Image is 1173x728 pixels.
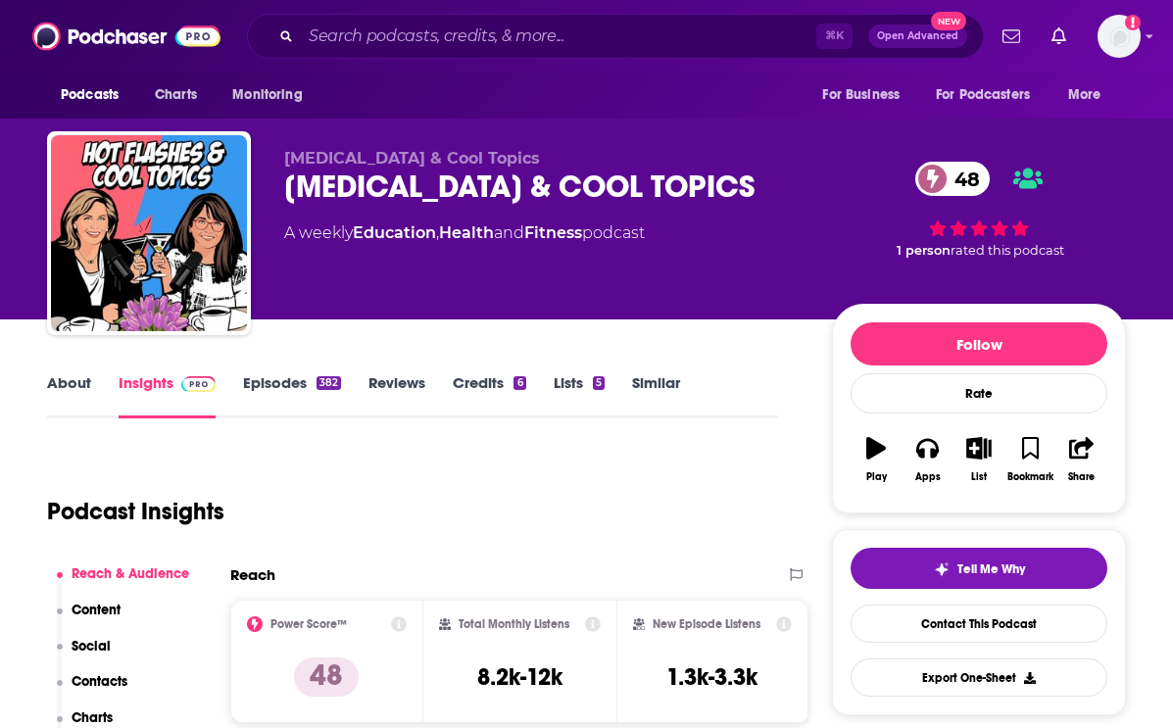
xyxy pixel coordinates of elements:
span: 1 person [897,243,951,258]
a: Show notifications dropdown [995,20,1028,53]
button: open menu [808,76,924,114]
span: Monitoring [232,81,302,109]
span: New [931,12,966,30]
a: Education [353,223,436,242]
span: [MEDICAL_DATA] & Cool Topics [284,149,540,168]
h3: 8.2k-12k [477,662,562,692]
p: 48 [294,657,359,697]
button: Export One-Sheet [851,658,1107,697]
span: More [1068,81,1101,109]
img: Podchaser Pro [181,376,216,392]
span: For Business [822,81,900,109]
div: 6 [513,376,525,390]
span: , [436,223,439,242]
button: Follow [851,322,1107,365]
div: Share [1068,471,1095,483]
p: Charts [72,709,113,726]
div: A weekly podcast [284,221,645,245]
button: Play [851,424,902,495]
span: Podcasts [61,81,119,109]
a: Show notifications dropdown [1044,20,1074,53]
button: Apps [902,424,953,495]
button: Open AdvancedNew [868,24,967,48]
button: Bookmark [1004,424,1055,495]
img: User Profile [1098,15,1141,58]
input: Search podcasts, credits, & more... [301,21,816,52]
div: 382 [317,376,341,390]
div: 48 1 personrated this podcast [832,149,1126,270]
a: About [47,373,91,418]
button: Share [1056,424,1107,495]
h2: New Episode Listens [653,617,760,631]
span: 48 [935,162,990,196]
h2: Power Score™ [270,617,347,631]
a: Fitness [524,223,582,242]
button: tell me why sparkleTell Me Why [851,548,1107,589]
p: Social [72,638,111,655]
div: Apps [915,471,941,483]
div: Bookmark [1007,471,1053,483]
a: Contact This Podcast [851,605,1107,643]
span: Charts [155,81,197,109]
a: Credits6 [453,373,525,418]
h2: Reach [230,565,275,584]
span: Logged in as alignPR [1098,15,1141,58]
span: Open Advanced [877,31,958,41]
div: 5 [593,376,605,390]
div: Search podcasts, credits, & more... [247,14,984,59]
h3: 1.3k-3.3k [666,662,758,692]
span: Tell Me Why [957,561,1025,577]
span: rated this podcast [951,243,1064,258]
p: Reach & Audience [72,565,189,582]
h2: Total Monthly Listens [459,617,569,631]
button: open menu [219,76,327,114]
a: 48 [915,162,990,196]
button: List [953,424,1004,495]
a: InsightsPodchaser Pro [119,373,216,418]
img: tell me why sparkle [934,561,950,577]
a: Reviews [368,373,425,418]
a: Charts [142,76,209,114]
span: For Podcasters [936,81,1030,109]
h1: Podcast Insights [47,497,224,526]
a: Lists5 [554,373,605,418]
button: open menu [47,76,144,114]
a: Episodes382 [243,373,341,418]
div: Rate [851,373,1107,413]
button: Contacts [57,673,128,709]
span: and [494,223,524,242]
div: List [971,471,987,483]
button: Content [57,602,122,638]
svg: Add a profile image [1125,15,1141,30]
button: open menu [923,76,1058,114]
span: ⌘ K [816,24,853,49]
img: Podchaser - Follow, Share and Rate Podcasts [32,18,220,55]
p: Content [72,602,121,618]
p: Contacts [72,673,127,690]
button: Reach & Audience [57,565,190,602]
div: Play [866,471,887,483]
a: Similar [632,373,680,418]
button: Show profile menu [1098,15,1141,58]
button: open menu [1054,76,1126,114]
img: HOT FLASHES & COOL TOPICS [51,135,247,331]
a: Health [439,223,494,242]
button: Social [57,638,112,674]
